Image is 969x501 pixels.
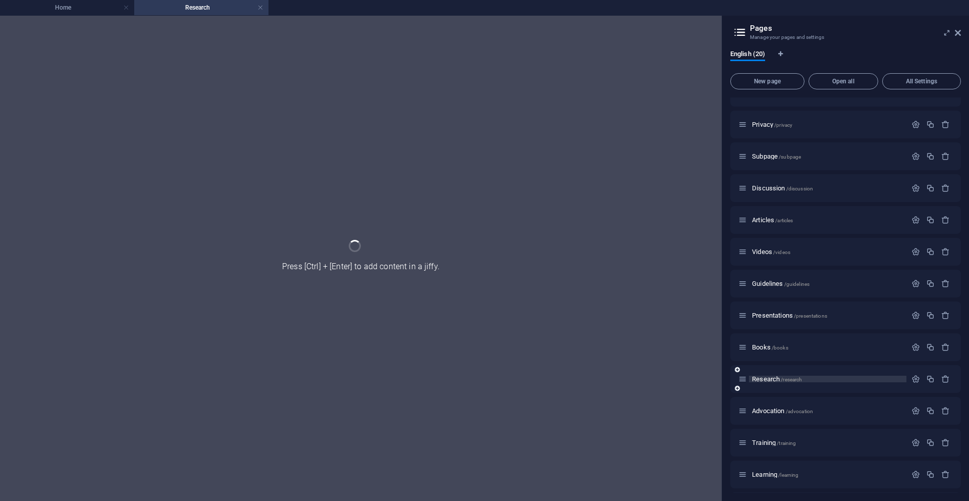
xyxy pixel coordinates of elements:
div: Settings [911,247,920,256]
div: Training/training [749,439,906,446]
div: Remove [941,152,950,161]
div: Remove [941,375,950,383]
span: Click to open page [752,407,813,415]
span: /privacy [774,122,792,128]
div: Remove [941,184,950,192]
div: Duplicate [926,279,935,288]
span: /discussion [786,186,814,191]
div: Duplicate [926,343,935,352]
div: Settings [911,279,920,288]
span: /videos [773,249,790,255]
div: Duplicate [926,311,935,320]
div: Remove [941,247,950,256]
div: Remove [941,216,950,224]
div: Remove [941,311,950,320]
div: Guidelines/guidelines [749,280,906,287]
div: Remove [941,120,950,129]
span: /research [781,377,802,382]
span: Click to open page [752,343,788,351]
div: Settings [911,438,920,447]
span: Click to open page [752,121,792,128]
span: /training [777,440,796,446]
div: Research/research [749,376,906,382]
div: Duplicate [926,375,935,383]
span: Click to open page [752,153,801,160]
div: Remove [941,343,950,352]
button: New page [730,73,804,89]
div: Remove [941,407,950,415]
button: Open all [809,73,878,89]
div: Remove [941,438,950,447]
div: Settings [911,407,920,415]
span: English (20) [730,48,765,62]
div: Videos/videos [749,248,906,255]
div: Settings [911,184,920,192]
h2: Pages [750,24,961,33]
span: Click to open page [752,248,790,256]
span: /advocation [786,409,814,414]
div: Remove [941,279,950,288]
div: Settings [911,120,920,129]
div: Subpage/subpage [749,153,906,160]
div: Duplicate [926,407,935,415]
div: Books/books [749,344,906,350]
div: Duplicate [926,120,935,129]
span: New page [735,78,800,84]
div: Settings [911,216,920,224]
span: /books [772,345,788,350]
div: Language Tabs [730,50,961,69]
h3: Manage your pages and settings [750,33,941,42]
div: Privacy/privacy [749,121,906,128]
span: Click to open page [752,280,810,287]
div: Duplicate [926,438,935,447]
div: Duplicate [926,152,935,161]
div: Presentations/presentations [749,312,906,319]
span: Click to open page [752,439,796,446]
div: Duplicate [926,184,935,192]
span: /guidelines [784,281,810,287]
div: Settings [911,375,920,383]
div: Articles/articles [749,217,906,223]
div: Duplicate [926,216,935,224]
div: Settings [911,311,920,320]
h4: Research [134,2,268,13]
div: Settings [911,343,920,352]
span: Click to open page [752,216,793,224]
span: /subpage [779,154,801,160]
span: Click to open page [752,471,798,478]
span: Click to open page [752,184,813,192]
div: Learning/learning [749,471,906,478]
span: /presentations [794,313,827,319]
span: Click to open page [752,375,802,383]
button: All Settings [882,73,961,89]
div: Duplicate [926,247,935,256]
span: /articles [775,218,793,223]
div: Advocation/advocation [749,408,906,414]
span: /learning [778,472,798,478]
div: Remove [941,470,950,479]
div: Duplicate [926,470,935,479]
span: Open all [813,78,874,84]
div: Settings [911,470,920,479]
span: All Settings [887,78,956,84]
div: Discussion/discussion [749,185,906,191]
span: Click to open page [752,312,827,319]
div: Settings [911,152,920,161]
